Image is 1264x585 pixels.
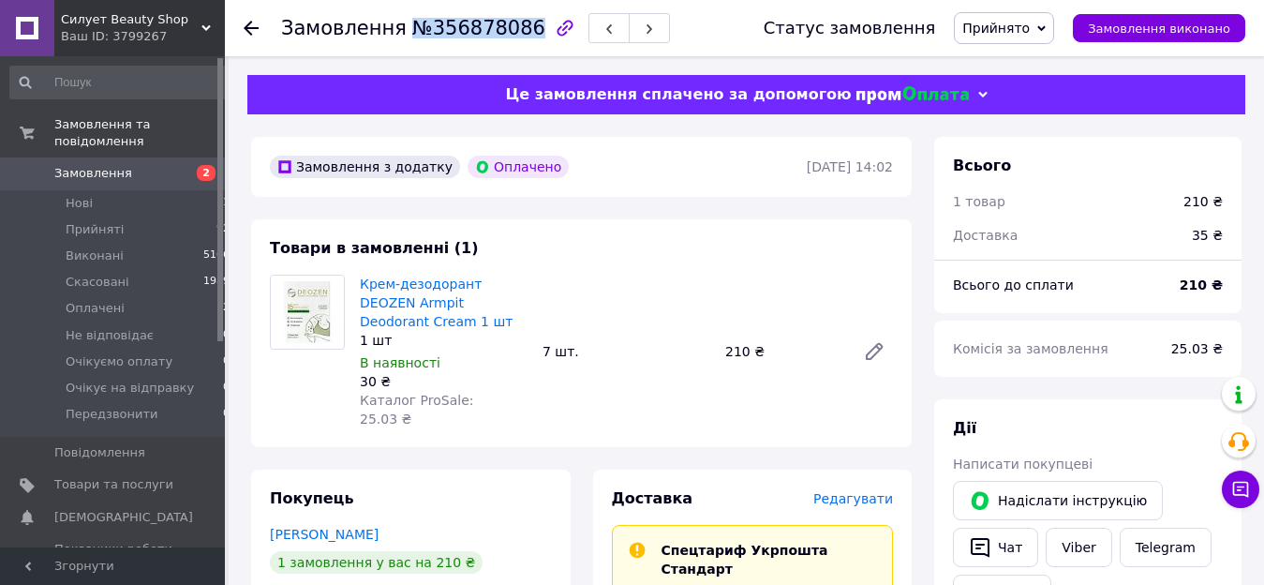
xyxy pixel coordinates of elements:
button: Надіслати інструкцію [953,481,1163,520]
span: В наявності [360,355,440,370]
div: 1 шт [360,331,528,350]
span: Скасовані [66,274,129,291]
span: Спецтариф Укрпошта Стандарт [662,543,828,577]
span: Повідомлення [54,444,145,461]
span: Замовлення [281,17,407,39]
span: 2 [223,300,230,317]
a: [PERSON_NAME] [270,527,379,542]
span: Силует Beauty Shop [61,11,201,28]
div: Оплачено [468,156,569,178]
span: 1 [223,195,230,212]
span: Всього [953,157,1011,174]
span: Це замовлення сплачено за допомогою [505,85,851,103]
span: №356878086 [412,17,545,39]
span: 25.03 ₴ [1171,341,1223,356]
a: Редагувати [855,333,893,370]
img: evopay logo [856,86,969,104]
span: Доставка [953,228,1018,243]
img: Крем-дезодорант DEOZEN Armpit Deodorant Cream 1 шт [271,276,344,349]
span: Оплачені [66,300,125,317]
a: Viber [1046,528,1111,567]
span: Не відповідає [66,327,154,344]
span: 2 [197,165,216,181]
button: Замовлення виконано [1073,14,1245,42]
span: Доставка [612,489,693,507]
input: Пошук [9,66,231,99]
span: 0 [223,380,230,397]
div: 210 ₴ [1183,192,1223,211]
span: Каталог ProSale: 25.03 ₴ [360,393,473,427]
span: Замовлення виконано [1088,22,1230,36]
span: Нові [66,195,93,212]
span: 92 [216,221,230,238]
span: Очікує на відправку [66,380,194,397]
span: Покупець [270,489,354,507]
div: Статус замовлення [764,19,936,37]
span: [DEMOGRAPHIC_DATA] [54,509,193,526]
span: Виконані [66,247,124,264]
span: Товари та послуги [54,476,173,493]
span: Комісія за замовлення [953,341,1108,356]
span: Замовлення [54,165,132,182]
a: Крем-дезодорант DEOZEN Armpit Deodorant Cream 1 шт [360,277,513,329]
span: 5106 [203,247,230,264]
span: Очікуємо оплату [66,353,172,370]
span: 0 [223,406,230,423]
button: Чат з покупцем [1222,471,1259,508]
span: Замовлення та повідомлення [54,116,225,150]
div: 1 замовлення у вас на 210 ₴ [270,551,483,574]
time: [DATE] 14:02 [807,159,893,174]
span: Редагувати [813,491,893,506]
a: Telegram [1120,528,1212,567]
span: Прийняті [66,221,124,238]
span: Дії [953,419,976,437]
span: Передзвонити [66,406,158,423]
span: Показники роботи компанії [54,541,173,575]
span: Всього до сплати [953,277,1074,292]
span: Товари в замовленні (1) [270,239,479,257]
span: 0 [223,327,230,344]
span: 0 [223,353,230,370]
div: 210 ₴ [718,338,848,365]
span: 1989 [203,274,230,291]
div: Повернутися назад [244,19,259,37]
div: Ваш ID: 3799267 [61,28,225,45]
b: 210 ₴ [1180,277,1223,292]
span: Прийнято [962,21,1030,36]
div: 7 шт. [535,338,718,365]
span: 1 товар [953,194,1005,209]
div: 30 ₴ [360,372,528,391]
div: Замовлення з додатку [270,156,460,178]
button: Чат [953,528,1038,567]
span: Написати покупцеві [953,457,1093,472]
div: 35 ₴ [1181,215,1234,256]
